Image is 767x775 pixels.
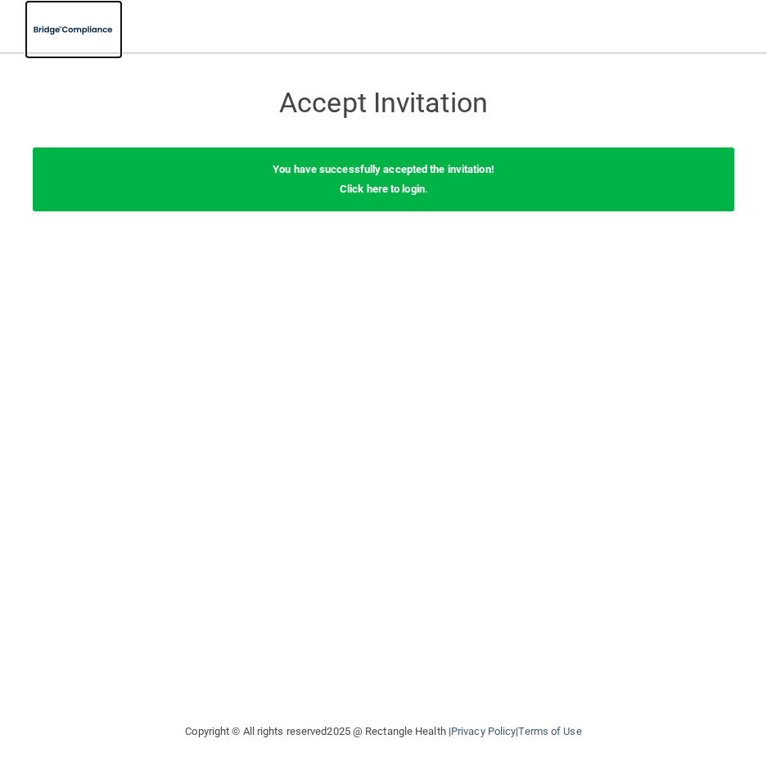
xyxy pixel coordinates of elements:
[451,725,516,737] a: Privacy Policy
[25,13,123,47] img: bridge_compliance_login_screen.278c3ca4.svg
[518,725,581,737] a: Terms of Use
[85,705,683,758] div: Copyright © All rights reserved 2025 @ Rectangle Health | |
[340,183,425,195] a: Click here to login
[85,88,683,118] h3: Accept Invitation
[273,163,494,175] b: You have successfully accepted the invitation!
[33,147,734,211] div: .
[484,659,747,724] iframe: Drift Widget Chat Controller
